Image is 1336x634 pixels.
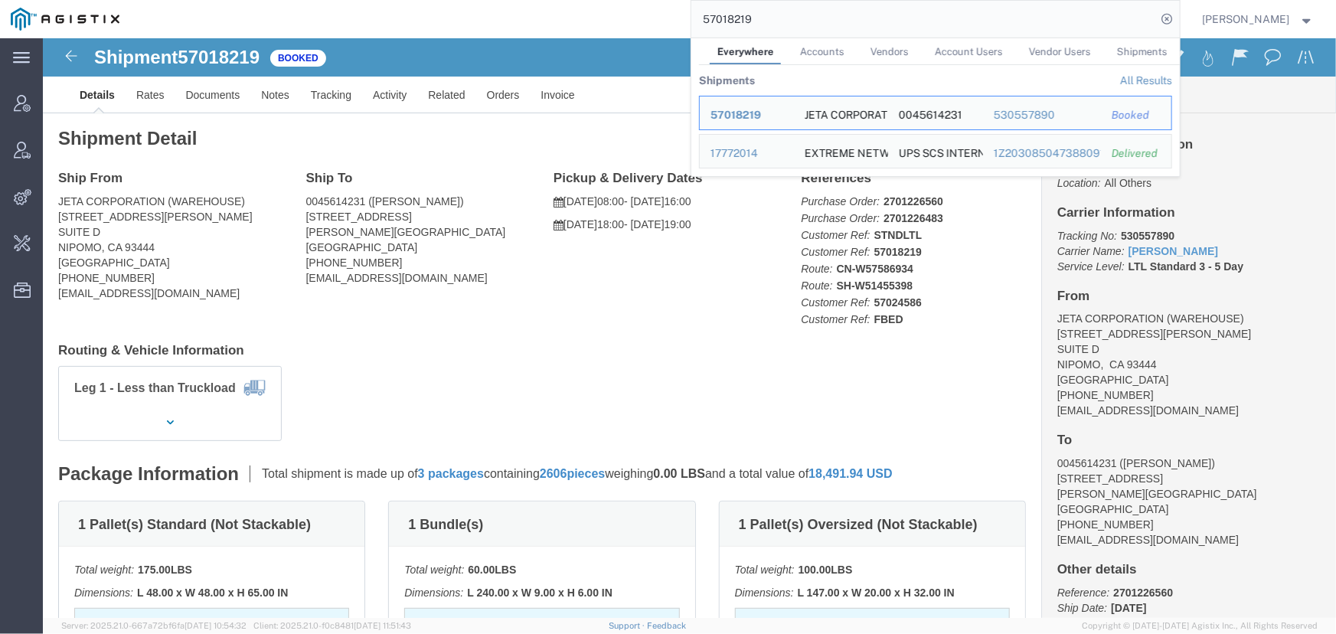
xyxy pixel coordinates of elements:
[691,1,1157,38] input: Search for shipment number, reference number
[253,621,411,630] span: Client: 2025.21.0-f0c8481
[717,46,774,57] span: Everywhere
[804,96,877,129] div: JETA CORPORATION
[647,621,686,630] a: Feedback
[1082,619,1318,632] span: Copyright © [DATE]-[DATE] Agistix Inc., All Rights Reserved
[800,46,844,57] span: Accounts
[804,135,877,168] div: EXTREME NETWORK
[1029,46,1091,57] span: Vendor Users
[61,621,247,630] span: Server: 2025.21.0-667a72bf6fa
[354,621,411,630] span: [DATE] 11:51:43
[1120,74,1172,87] a: View all shipments found by criterion
[710,145,783,162] div: 17772014
[699,65,1180,176] table: Search Results
[993,107,1090,123] div: 530557890
[1117,46,1168,57] span: Shipments
[1112,107,1161,123] div: Booked
[185,621,247,630] span: [DATE] 10:54:32
[993,145,1090,162] div: 1Z2030850473880913
[43,38,1336,618] iframe: FS Legacy Container
[609,621,647,630] a: Support
[1112,145,1161,162] div: Delivered
[899,96,962,129] div: 0045614231
[899,135,972,168] div: UPS SCS INTERNATIONAL INC
[1202,10,1315,28] button: [PERSON_NAME]
[1203,11,1290,28] span: Jenneffer Jahraus
[699,65,755,96] th: Shipments
[935,46,1003,57] span: Account Users
[710,109,761,121] span: 57018219
[871,46,909,57] span: Vendors
[710,107,783,123] div: 57018219
[11,8,119,31] img: logo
